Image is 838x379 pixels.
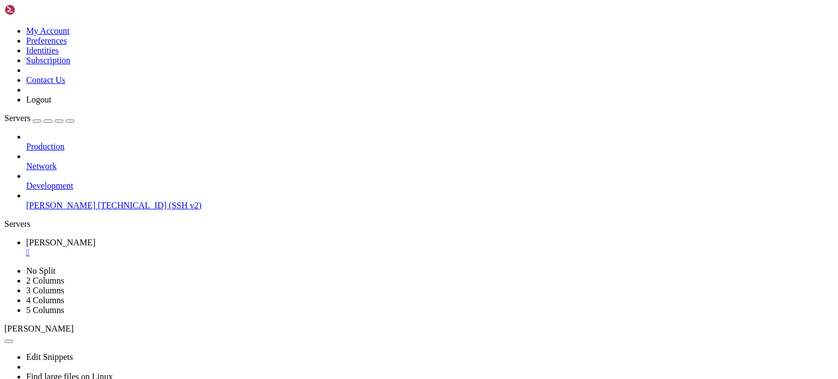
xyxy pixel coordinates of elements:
[4,34,695,44] x-row: * Management: [URL][DOMAIN_NAME]
[4,63,695,73] x-row: / ___/___ _ _ _____ _ ___ ___
[26,191,834,210] li: [PERSON_NAME] [TECHNICAL_ID] (SSH v2)
[26,26,70,35] a: My Account
[26,142,64,151] span: Production
[4,53,695,63] x-row: _____
[4,113,31,123] span: Servers
[4,4,695,14] x-row: Welcome to Ubuntu 22.04.5 LTS (GNU/Linux 5.15.0-25-generic x86_64)
[4,83,695,93] x-row: | |__| (_) | .` | | |/ _ \| _ \ (_) |
[26,95,51,104] a: Logout
[26,181,73,190] span: Development
[26,56,70,65] a: Subscription
[4,93,695,103] x-row: \____\___/|_|\_| |_/_/ \_|___/\___/
[4,161,695,171] x-row: root@vmi2774997:~#
[98,201,201,210] span: [TECHNICAL_ID] (SSH v2)
[26,238,834,257] a: josh
[26,161,834,171] a: Network
[26,142,834,152] a: Production
[4,4,67,15] img: Shellngn
[26,171,834,191] li: Development
[26,276,64,285] a: 2 Columns
[4,73,695,83] x-row: | | / _ \| \| |_ _/ \ | _ )/ _ \
[4,142,695,152] x-row: please don't hesitate to contact us at [EMAIL_ADDRESS][DOMAIN_NAME].
[26,161,57,171] span: Network
[4,24,695,34] x-row: * Documentation: [URL][DOMAIN_NAME]
[4,44,695,53] x-row: * Support: [URL][DOMAIN_NAME]
[26,296,64,305] a: 4 Columns
[26,238,95,247] span: [PERSON_NAME]
[26,286,64,295] a: 3 Columns
[92,161,96,171] div: (19, 16)
[26,152,834,171] li: Network
[4,112,695,122] x-row: Welcome!
[26,46,59,55] a: Identities
[26,305,64,315] a: 5 Columns
[26,248,834,257] a: 
[4,113,74,123] a: Servers
[4,219,834,229] div: Servers
[26,201,95,210] span: [PERSON_NAME]
[26,132,834,152] li: Production
[26,75,65,85] a: Contact Us
[4,324,74,333] span: [PERSON_NAME]
[26,181,834,191] a: Development
[26,352,73,362] a: Edit Snippets
[26,266,56,275] a: No Split
[26,201,834,210] a: [PERSON_NAME] [TECHNICAL_ID] (SSH v2)
[4,132,695,142] x-row: This server is hosted by Contabo. If you have any questions or need help,
[26,36,67,45] a: Preferences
